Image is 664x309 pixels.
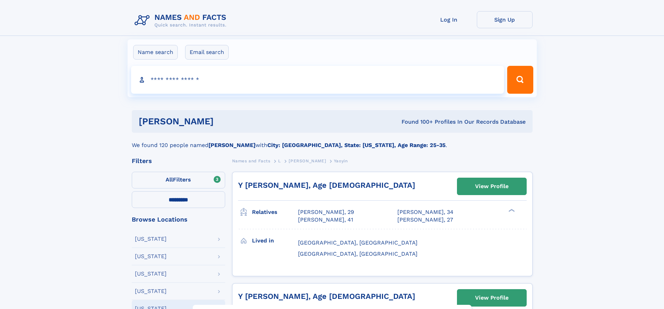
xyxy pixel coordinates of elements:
[185,45,229,60] label: Email search
[507,208,515,213] div: ❯
[131,66,504,94] input: search input
[507,66,533,94] button: Search Button
[232,156,270,165] a: Names and Facts
[133,45,178,60] label: Name search
[132,216,225,223] div: Browse Locations
[298,239,418,246] span: [GEOGRAPHIC_DATA], [GEOGRAPHIC_DATA]
[289,156,326,165] a: [PERSON_NAME]
[298,250,418,257] span: [GEOGRAPHIC_DATA], [GEOGRAPHIC_DATA]
[334,159,348,163] span: Yaoyin
[298,208,354,216] a: [PERSON_NAME], 29
[477,11,533,28] a: Sign Up
[135,254,167,259] div: [US_STATE]
[397,208,453,216] a: [PERSON_NAME], 34
[289,159,326,163] span: [PERSON_NAME]
[307,118,526,126] div: Found 100+ Profiles In Our Records Database
[132,11,232,30] img: Logo Names and Facts
[132,158,225,164] div: Filters
[132,172,225,188] label: Filters
[457,178,526,195] a: View Profile
[252,235,298,247] h3: Lived in
[238,292,415,301] a: Y [PERSON_NAME], Age [DEMOGRAPHIC_DATA]
[135,288,167,294] div: [US_STATE]
[457,289,526,306] a: View Profile
[475,178,509,194] div: View Profile
[421,11,477,28] a: Log In
[252,206,298,218] h3: Relatives
[166,176,173,183] span: All
[298,216,353,224] a: [PERSON_NAME], 41
[132,133,533,149] div: We found 120 people named with .
[135,271,167,277] div: [US_STATE]
[238,181,415,190] a: Y [PERSON_NAME], Age [DEMOGRAPHIC_DATA]
[278,156,281,165] a: L
[208,142,255,148] b: [PERSON_NAME]
[278,159,281,163] span: L
[397,216,453,224] a: [PERSON_NAME], 27
[475,290,509,306] div: View Profile
[135,236,167,242] div: [US_STATE]
[267,142,445,148] b: City: [GEOGRAPHIC_DATA], State: [US_STATE], Age Range: 25-35
[139,117,308,126] h1: [PERSON_NAME]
